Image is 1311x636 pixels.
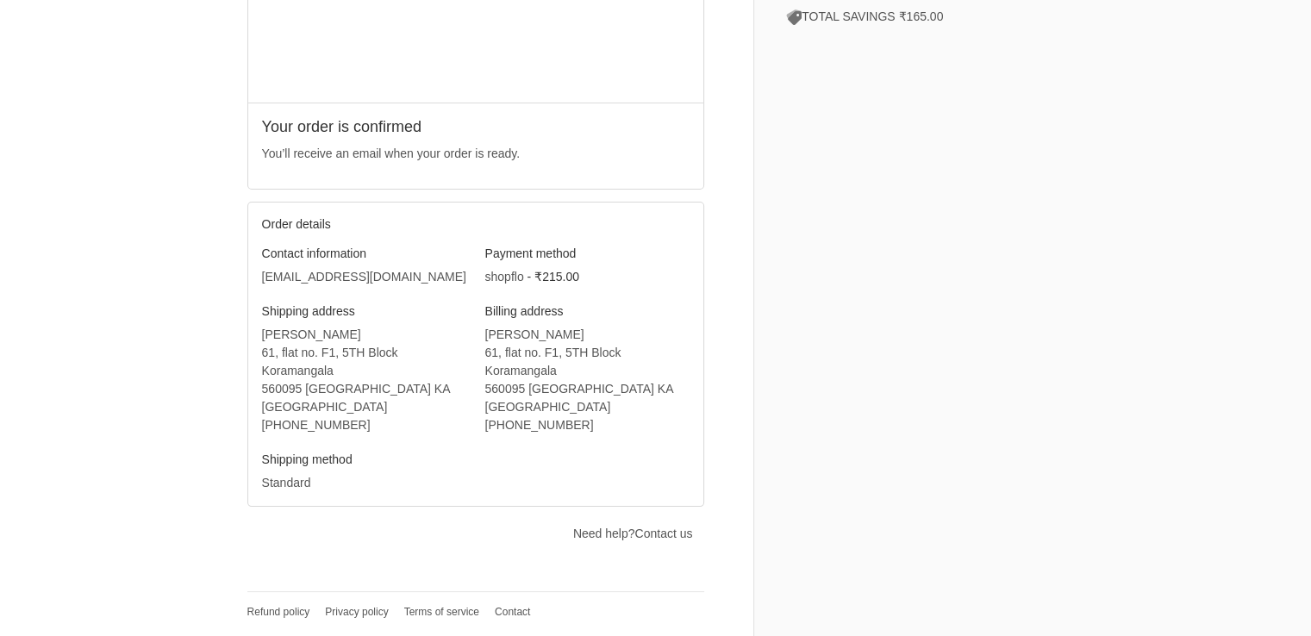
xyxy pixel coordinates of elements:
[262,474,467,492] p: Standard
[528,270,579,284] span: - ₹215.00
[262,270,466,284] bdo: [EMAIL_ADDRESS][DOMAIN_NAME]
[247,606,310,618] a: Refund policy
[262,216,476,232] h2: Order details
[262,303,467,319] h3: Shipping address
[484,270,523,284] span: shopflo
[262,246,467,261] h3: Contact information
[404,606,479,618] a: Terms of service
[484,326,690,434] address: [PERSON_NAME] 61, flat no. F1, 5TH Block Koramangala 560095 [GEOGRAPHIC_DATA] KA [GEOGRAPHIC_DATA...
[495,606,530,618] a: Contact
[573,525,693,543] p: Need help?
[786,9,895,23] span: TOTAL SAVINGS
[262,326,467,434] address: [PERSON_NAME] 61, flat no. F1, 5TH Block Koramangala 560095 [GEOGRAPHIC_DATA] KA [GEOGRAPHIC_DATA...
[262,452,467,467] h3: Shipping method
[262,145,690,163] p: You’ll receive an email when your order is ready.
[634,527,692,540] a: Contact us
[484,246,690,261] h3: Payment method
[262,117,690,137] h2: Your order is confirmed
[898,9,943,23] span: ₹165.00
[325,606,388,618] a: Privacy policy
[484,303,690,319] h3: Billing address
